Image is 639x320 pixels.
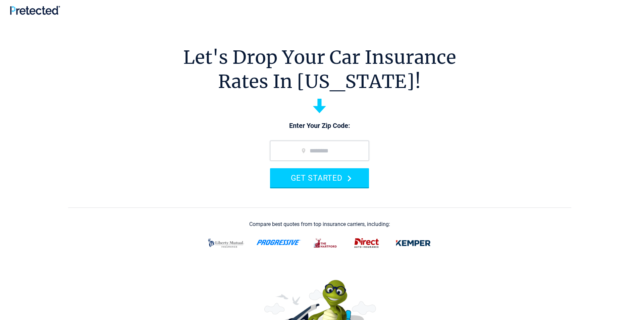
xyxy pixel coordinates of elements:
[10,6,60,15] img: Pretected Logo
[183,45,456,94] h1: Let's Drop Your Car Insurance Rates In [US_STATE]!
[270,168,369,187] button: GET STARTED
[391,234,435,252] img: kemper
[249,221,390,227] div: Compare best quotes from top insurance carriers, including:
[350,234,383,252] img: direct
[256,240,301,245] img: progressive
[309,234,342,252] img: thehartford
[204,234,248,252] img: liberty
[270,141,369,161] input: zip code
[263,121,376,131] p: Enter Your Zip Code:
